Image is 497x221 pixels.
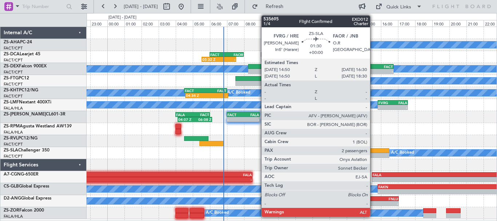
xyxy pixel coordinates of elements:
div: FAOR [227,52,243,57]
a: ZS-RPMAgusta Westland AW139 [4,124,72,129]
a: FALA/HLA [4,214,23,219]
div: FAUT [206,88,226,93]
span: ZS-DCA [4,52,20,56]
a: ZS-AHAPC-24 [4,40,32,44]
div: - [207,93,227,98]
div: - [227,117,243,122]
div: A/C Booked [343,39,366,50]
div: FVRG [296,64,316,69]
a: ZS-DEXFalcon 900EX [4,64,47,68]
div: - [262,201,289,206]
div: - [364,69,393,74]
div: FALA [393,100,407,105]
div: 19:00 [432,20,449,27]
div: A/C Booked [206,208,229,218]
a: ZS-LMFNextant 400XTi [4,100,51,104]
div: FACT [364,64,393,69]
div: 04:07 Z [178,117,195,122]
div: 04:34 Z [186,93,207,98]
a: CS-GLBGlobal Express [4,184,49,189]
span: ZS-SLA [4,148,18,153]
div: 14:00 [347,20,364,27]
span: ZS-DEX [4,64,19,68]
a: A7-CGNG-650ER [4,172,39,177]
div: - [153,177,252,182]
div: FACT [227,113,243,117]
div: - [336,201,367,206]
a: FACT/CPT [4,154,23,159]
div: FALA [243,113,259,117]
a: ZS-KHTPC12/NG [4,88,38,92]
span: ZS-[PERSON_NAME] [4,112,46,117]
input: Trip Number [22,1,64,12]
div: 09:00 [261,20,278,27]
a: FALA/HLA [4,130,23,135]
div: FYWB [276,64,296,69]
div: - [279,57,296,62]
span: ZS-KHT [4,88,19,92]
div: FALA [176,113,192,117]
div: - [378,105,393,110]
div: [DATE] - [DATE] [108,15,136,21]
a: ZS-FTGPC12 [4,76,29,80]
div: 07:00 [227,20,244,27]
div: 05:32 Z [202,57,219,62]
a: FACT/CPT [4,94,23,99]
div: 12:00 [313,20,330,27]
div: 17:00 [398,20,415,27]
div: FACT [192,113,209,117]
span: D2-ANG [4,196,21,201]
div: 00:00 [107,20,124,27]
span: ZS-LMF [4,100,19,104]
a: FACT/CPT [4,46,23,51]
span: Refresh [259,4,290,9]
div: 15:00 [364,20,381,27]
a: FALA/HLA [4,106,23,111]
div: FAOR [262,52,279,57]
div: 10:00 [278,20,295,27]
div: 02:00 [142,20,159,27]
span: ZS-RPM [4,124,20,129]
div: 21:00 [466,20,484,27]
div: - [367,201,398,206]
div: 16:00 [381,20,398,27]
span: ZS-FTG [4,76,19,80]
div: 06:08 Z [195,117,211,122]
div: 20:00 [449,20,466,27]
div: FALA [373,173,466,177]
div: 23:00 [90,20,107,27]
div: 03:00 [159,20,176,27]
a: D2-ANGGlobal Express [4,196,51,201]
div: - [336,69,365,74]
span: ZS-AHA [4,40,20,44]
div: - [243,117,259,122]
a: ZS-ZORFalcon 2000 [4,208,44,213]
div: FAKN [378,185,468,189]
a: ZS-RVLPC12/NG [4,136,37,141]
div: 18:00 [415,20,432,27]
div: 05:00 [193,20,210,27]
div: - [378,189,468,194]
div: - [262,57,279,62]
a: FACT/CPT [4,142,23,147]
div: FVRG [336,64,365,69]
div: - [393,105,407,110]
div: 04:00 [176,20,193,27]
div: FVRG [378,100,393,105]
button: Quick Links [372,1,426,12]
div: - [276,69,296,74]
div: - [219,57,235,62]
div: - [296,69,316,74]
div: EKCH [53,173,152,177]
div: A/C Booked [391,147,414,158]
div: FNLU [262,197,289,201]
div: 08:00 [244,20,261,27]
span: CS-GLB [4,184,19,189]
div: FALA [289,197,317,201]
button: Refresh [249,1,292,12]
div: 01:00 [124,20,142,27]
div: - [373,177,466,182]
div: Quick Links [386,4,411,11]
div: 11:00 [295,20,313,27]
div: - [53,177,152,182]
